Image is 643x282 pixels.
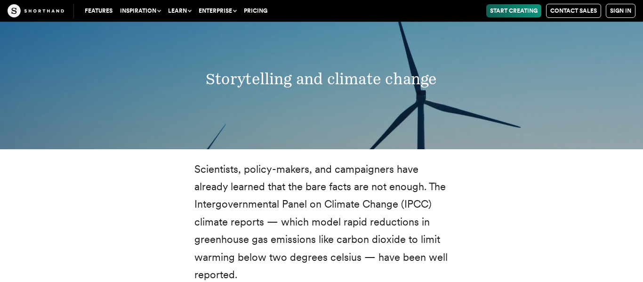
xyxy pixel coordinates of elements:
[546,4,601,18] a: Contact Sales
[606,4,635,18] a: Sign in
[134,69,509,88] h3: Storytelling and climate change
[164,4,195,17] button: Learn
[486,4,541,17] a: Start Creating
[116,4,164,17] button: Inspiration
[81,4,116,17] a: Features
[8,4,64,17] img: The Craft
[240,4,271,17] a: Pricing
[195,4,240,17] button: Enterprise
